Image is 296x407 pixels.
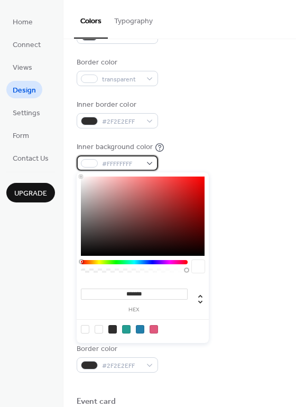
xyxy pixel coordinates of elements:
a: Design [6,81,42,98]
div: rgb(36, 158, 146) [122,325,131,334]
span: Design [13,85,36,96]
label: hex [81,307,188,313]
div: rgba(0, 0, 0, 0) [81,325,89,334]
a: Form [6,126,35,144]
span: #2F2E2EFF [102,32,141,43]
a: Connect [6,35,47,53]
a: Views [6,58,39,76]
div: rgb(34, 127, 171) [136,325,144,334]
span: Form [13,131,29,142]
span: #2F2E2EFF [102,360,141,372]
div: Border color [77,57,156,68]
div: rgb(224, 88, 125) [150,325,158,334]
div: Inner background color [77,142,153,153]
button: Upgrade [6,183,55,202]
a: Home [6,13,39,30]
span: #FFFFFFFF [102,159,141,170]
a: Contact Us [6,149,55,166]
div: rgb(47, 46, 46) [108,325,117,334]
a: Settings [6,104,47,121]
span: Connect [13,40,41,51]
span: Home [13,17,33,28]
span: #2F2E2EFF [102,116,141,127]
div: rgb(255, 255, 255) [95,325,103,334]
span: Settings [13,108,40,119]
span: Contact Us [13,153,49,164]
span: Upgrade [14,188,47,199]
span: transparent [102,74,141,85]
span: Views [13,62,32,73]
div: Border color [77,344,156,355]
div: Inner border color [77,99,156,110]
